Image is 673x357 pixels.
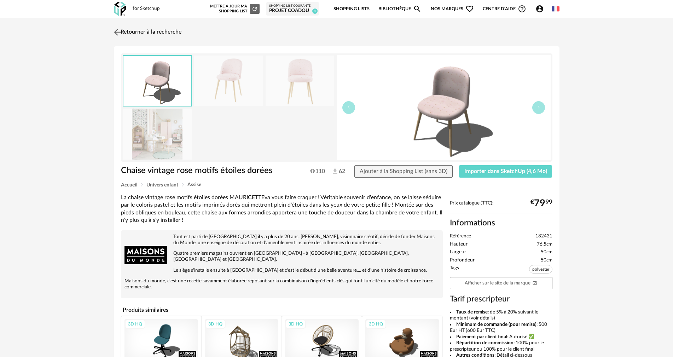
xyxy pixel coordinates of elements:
img: thumbnail.png [337,55,551,160]
a: BibliothèqueMagnify icon [378,1,422,17]
span: Profondeur [450,257,475,264]
h1: Chaise vintage rose motifs étoiles dorées [121,165,297,176]
img: chaise-vintage-rose-motifs-etoiles-dorees-1000-4-22-182431_2.jpg [266,56,334,106]
span: Tags [450,265,459,275]
img: svg+xml;base64,PHN2ZyB3aWR0aD0iMjQiIGhlaWdodD0iMjQiIHZpZXdCb3g9IjAgMCAyNCAyNCIgZmlsbD0ibm9uZSIgeG... [112,27,122,37]
b: Minimum de commande (pour remise) [456,322,536,327]
span: Univers enfant [146,183,178,188]
span: 182431 [535,233,552,240]
span: 50cm [541,249,552,255]
div: 3D HQ [366,319,386,329]
div: Breadcrumb [121,182,552,188]
p: Le siège s'installe ensuite à [GEOGRAPHIC_DATA] et c'est le début d'une belle aventure.... et d'u... [124,267,439,273]
img: Téléchargements [331,168,339,175]
b: Répartition de commission [456,340,514,345]
li: : Autorisé ✅ [450,334,552,340]
li: : 100% pour le prescripteur ou 100% pour le client final [450,340,552,352]
span: Ajouter à la Shopping List (sans 3D) [360,168,447,174]
img: OXP [114,2,126,16]
span: Accueil [121,183,137,188]
p: Quatre premiers magasins ouvrent en [GEOGRAPHIC_DATA] - à [GEOGRAPHIC_DATA], [GEOGRAPHIC_DATA], [... [124,251,439,263]
div: € 99 [530,201,552,206]
span: Refresh icon [251,7,258,11]
li: : 500 Eur HT (600 Eur TTC) [450,322,552,334]
button: Importer dans SketchUp (4,6 Mo) [459,165,552,178]
b: Taux de remise [456,310,488,315]
span: Importer dans SketchUp (4,6 Mo) [464,168,547,174]
span: Magnify icon [413,5,422,13]
div: 3D HQ [125,319,145,329]
span: polyester [529,265,552,273]
div: 3D HQ [205,319,226,329]
span: 50cm [541,257,552,264]
span: Référence [450,233,471,240]
span: Account Circle icon [535,5,547,13]
span: 76.5cm [537,241,552,248]
span: Hauteur [450,241,468,248]
img: fr [552,5,559,13]
span: 110 [310,168,325,175]
img: thumbnail.png [123,56,191,106]
a: Shopping Lists [333,1,370,17]
div: for Sketchup [133,6,160,12]
span: Largeur [450,249,466,255]
img: chaise-vintage-rose-motifs-etoiles-dorees-1000-4-22-182431_1.jpg [194,56,263,106]
span: 79 [534,201,545,206]
p: Tout est parti de [GEOGRAPHIC_DATA] il y a plus de 20 ans. [PERSON_NAME], visionnaire créatif, dé... [124,234,439,246]
span: Centre d'aideHelp Circle Outline icon [483,5,526,13]
div: Shopping List courante [269,4,316,8]
div: La chaise vintage rose motifs étoiles dorées MAURICETTEva vous faire craquer ! Véritable souvenir... [121,194,443,224]
button: Ajouter à la Shopping List (sans 3D) [354,165,453,178]
span: Assise [187,182,201,187]
div: PROJET COADOU [269,8,316,14]
span: Open In New icon [532,280,537,285]
h3: Tarif prescripteur [450,294,552,304]
li: : de 5% à 20% suivant le montant (voir détails) [450,309,552,322]
span: 62 [331,168,341,175]
img: chaise-vintage-rose-motifs-etoiles-dorees-1000-4-22-182431_16.jpg [123,109,192,159]
span: Nos marques [431,1,474,17]
span: 3 [312,8,318,14]
span: Heart Outline icon [465,5,474,13]
p: Maisons du monde, c'est une recette savamment élaborée reposant sur la combinaison d'ingrédients ... [124,278,439,290]
a: Afficher sur le site de la marqueOpen In New icon [450,277,552,289]
div: Prix catalogue (TTC): [450,200,552,213]
a: Retourner à la recherche [112,24,181,40]
div: Mettre à jour ma Shopping List [209,4,260,14]
img: brand logo [124,234,167,276]
b: Paiement par client final [456,334,507,339]
span: Account Circle icon [535,5,544,13]
div: 3D HQ [285,319,306,329]
span: Help Circle Outline icon [518,5,526,13]
a: Shopping List courante PROJET COADOU 3 [269,4,316,14]
h2: Informations [450,218,552,228]
h4: Produits similaires [121,305,443,315]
